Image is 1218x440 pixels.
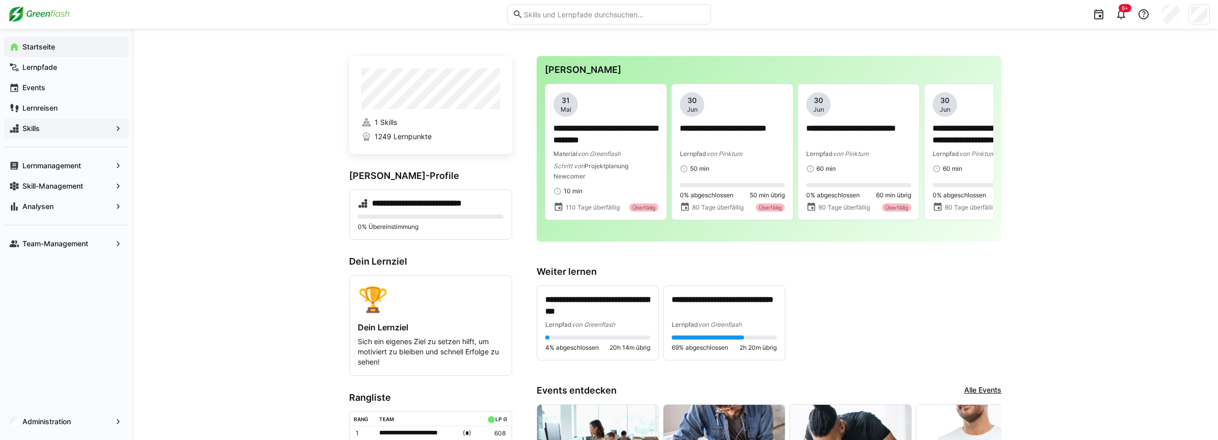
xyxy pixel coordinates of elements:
h3: Events entdecken [537,385,617,396]
span: 80 Tage überfällig [818,203,870,212]
span: 80 Tage überfällig [945,203,996,212]
span: Lernpfad [545,321,572,328]
span: 0% abgeschlossen [680,191,733,199]
span: 1249 Lernpunkte [375,132,432,142]
span: 20h 14m übrig [610,344,650,352]
span: von Pinktum [959,150,995,158]
div: Überfällig [756,203,785,212]
div: Überfällig [882,203,911,212]
span: von Greenflash [698,321,742,328]
span: Lernpfad [680,150,706,158]
div: Rang [354,416,368,422]
p: Sich ein eigenes Ziel zu setzen hilft, um motiviert zu bleiben und schnell Erfolge zu sehen! [358,337,504,367]
p: 608 [485,429,506,437]
span: von Greenflash [577,150,621,158]
p: 0% Übereinstimmung [358,223,504,231]
span: 2h 20m übrig [739,344,777,352]
h3: [PERSON_NAME]-Profile [349,170,512,182]
span: ( ) [463,428,471,438]
h3: Rangliste [349,392,512,403]
a: Alle Events [964,385,1001,396]
div: 🏆 [358,284,504,314]
span: Schritt von [553,162,585,170]
h4: Dein Lernziel [358,322,504,332]
div: Team [379,416,394,422]
h3: [PERSON_NAME] [545,64,993,75]
span: Jun [813,106,824,114]
span: 80 Tage überfällig [692,203,744,212]
a: 1 Skills [361,117,500,127]
span: Lernpfad [672,321,698,328]
span: von Greenflash [572,321,615,328]
span: 1 Skills [375,117,397,127]
input: Skills und Lernpfade durchsuchen… [523,10,705,19]
span: 60 min übrig [876,191,911,199]
p: 1 [356,429,371,437]
span: 0% abgeschlossen [806,191,860,199]
span: 30 [814,95,823,106]
span: Projektplanung Newcomer [553,162,628,180]
span: 9+ [1122,5,1128,11]
a: ø [503,414,508,423]
span: 50 min [690,165,709,173]
span: von Pinktum [833,150,868,158]
span: Material [553,150,577,158]
span: 60 min [943,165,962,173]
h3: Weiter lernen [537,266,1001,277]
span: Jun [940,106,950,114]
span: Lernpfad [933,150,959,158]
span: Jun [687,106,698,114]
span: Mai [561,106,571,114]
div: LP [495,416,501,422]
span: 4% abgeschlossen [545,344,599,352]
span: 30 [687,95,697,106]
span: 50 min übrig [750,191,785,199]
span: 110 Tage überfällig [566,203,620,212]
span: Lernpfad [806,150,833,158]
h3: Dein Lernziel [349,256,512,267]
span: 30 [940,95,949,106]
span: 31 [562,95,570,106]
span: 10 min [564,187,582,195]
span: 60 min [816,165,836,173]
span: 0% abgeschlossen [933,191,986,199]
div: Überfällig [629,203,658,212]
span: 69% abgeschlossen [672,344,728,352]
span: von Pinktum [706,150,742,158]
